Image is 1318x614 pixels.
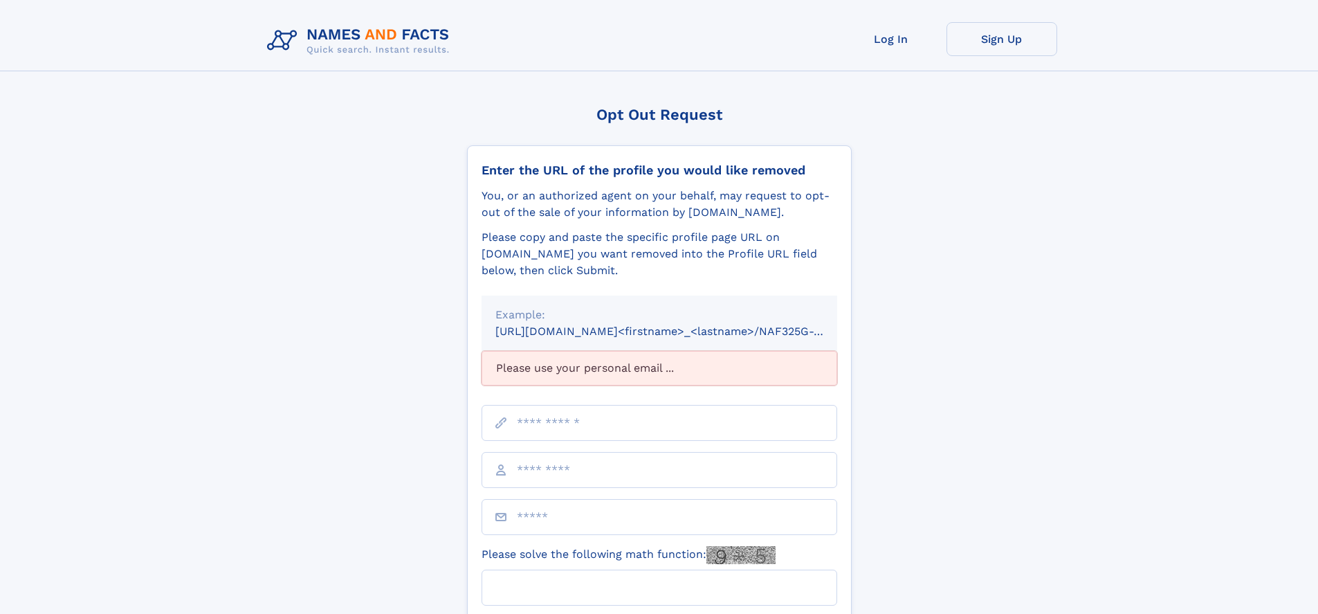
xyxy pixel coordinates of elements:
div: Example: [495,307,823,323]
a: Log In [836,22,946,56]
small: [URL][DOMAIN_NAME]<firstname>_<lastname>/NAF325G-xxxxxxxx [495,325,863,338]
a: Sign Up [946,22,1057,56]
label: Please solve the following math function: [482,546,776,564]
div: Please use your personal email ... [482,351,837,386]
div: Enter the URL of the profile you would like removed [482,163,837,178]
div: You, or an authorized agent on your behalf, may request to opt-out of the sale of your informatio... [482,188,837,221]
div: Please copy and paste the specific profile page URL on [DOMAIN_NAME] you want removed into the Pr... [482,229,837,279]
img: Logo Names and Facts [262,22,461,60]
div: Opt Out Request [467,106,852,123]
